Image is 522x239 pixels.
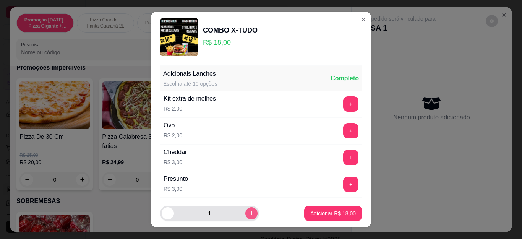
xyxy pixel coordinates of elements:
div: Cheddar [164,148,187,157]
p: Adicionar R$ 18,00 [310,210,356,217]
button: increase-product-quantity [245,207,258,219]
div: Ovo [164,121,182,130]
div: Escolha até 10 opções [163,80,217,88]
button: add [343,96,358,112]
button: add [343,150,358,165]
button: Adicionar R$ 18,00 [304,206,362,221]
img: product-image [160,18,198,56]
button: add [343,123,358,138]
button: add [343,177,358,192]
div: Completo [331,74,359,83]
p: R$ 18,00 [203,37,258,48]
div: Kit extra de molhos [164,94,216,103]
button: decrease-product-quantity [162,207,174,219]
button: Close [357,13,370,26]
p: R$ 2,00 [164,132,182,139]
div: Presunto [164,174,188,184]
p: R$ 2,00 [164,105,216,112]
div: COMBO X-TUDO [203,25,258,36]
p: R$ 3,00 [164,158,187,166]
p: R$ 3,00 [164,185,188,193]
div: Adicionais Lanches [163,69,217,78]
